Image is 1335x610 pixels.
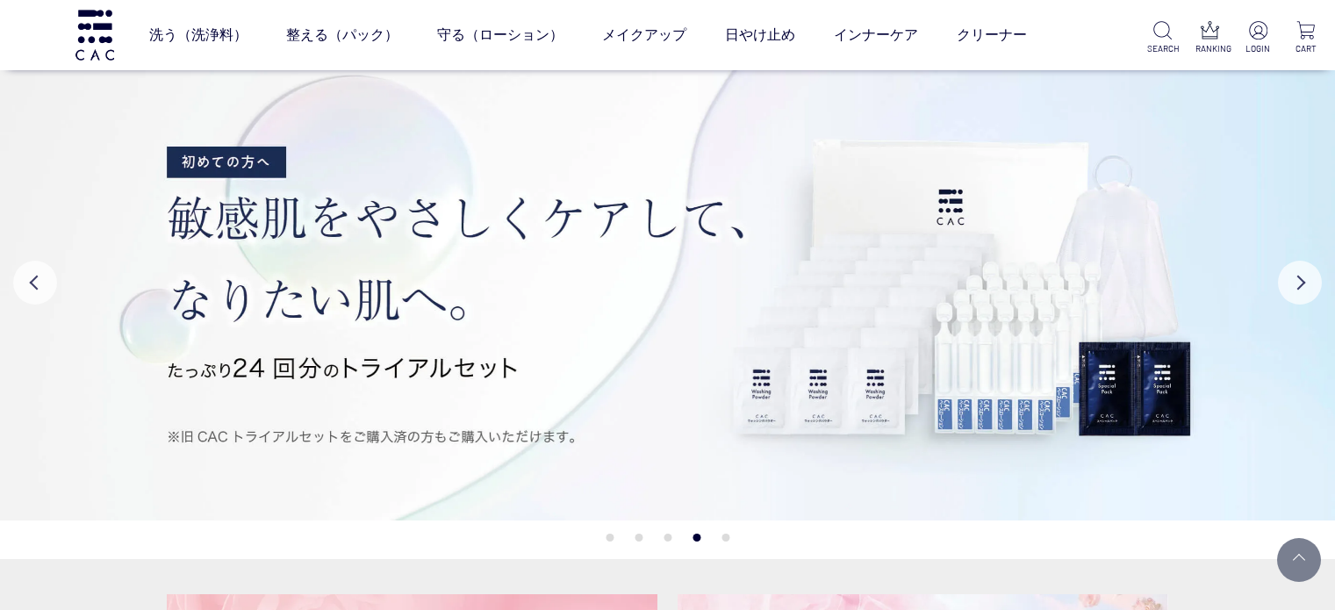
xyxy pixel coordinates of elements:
button: 3 of 5 [664,534,671,542]
a: SEARCH [1147,21,1178,55]
a: 日やけ止め [725,11,795,60]
a: 洗う（洗浄料） [149,11,248,60]
a: 守る（ローション） [437,11,563,60]
button: 2 of 5 [635,534,642,542]
a: CART [1290,21,1321,55]
button: Next [1278,261,1322,305]
p: CART [1290,42,1321,55]
button: 5 of 5 [721,534,729,542]
p: SEARCH [1147,42,1178,55]
a: LOGIN [1243,21,1274,55]
button: 1 of 5 [606,534,614,542]
button: 4 of 5 [693,534,700,542]
button: Previous [13,261,57,305]
p: LOGIN [1243,42,1274,55]
a: メイクアップ [602,11,686,60]
a: 整える（パック） [286,11,398,60]
a: インナーケア [834,11,918,60]
p: RANKING [1195,42,1226,55]
img: logo [73,10,117,60]
a: クリーナー [957,11,1027,60]
a: RANKING [1195,21,1226,55]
